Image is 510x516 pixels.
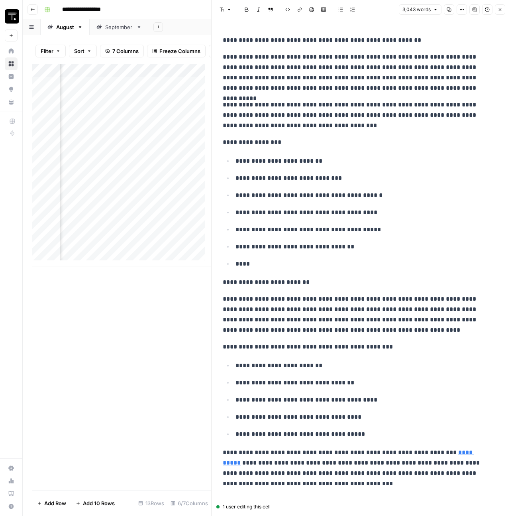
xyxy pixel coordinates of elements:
a: August [41,19,90,35]
span: Add Row [44,499,66,507]
span: Filter [41,47,53,55]
a: Insights [5,70,18,83]
span: Add 10 Rows [83,499,115,507]
a: Opportunities [5,83,18,96]
span: Sort [74,47,84,55]
span: Freeze Columns [159,47,200,55]
button: 3,043 words [399,4,441,15]
button: Add 10 Rows [71,497,120,510]
a: Browse [5,57,18,70]
button: Filter [35,45,66,57]
button: Freeze Columns [147,45,206,57]
span: 7 Columns [112,47,139,55]
button: Help + Support [5,500,18,513]
img: Thoughtspot Logo [5,9,19,24]
button: Workspace: Thoughtspot [5,6,18,26]
a: Usage [5,475,18,487]
a: Your Data [5,96,18,108]
a: Settings [5,462,18,475]
a: Home [5,45,18,57]
div: 1 user editing this cell [216,503,505,510]
a: September [90,19,149,35]
span: 3,043 words [402,6,431,13]
button: Sort [69,45,97,57]
a: Learning Hub [5,487,18,500]
button: Add Row [32,497,71,510]
div: 13 Rows [135,497,167,510]
div: September [105,23,133,31]
div: 6/7 Columns [167,497,211,510]
button: 7 Columns [100,45,144,57]
div: August [56,23,74,31]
